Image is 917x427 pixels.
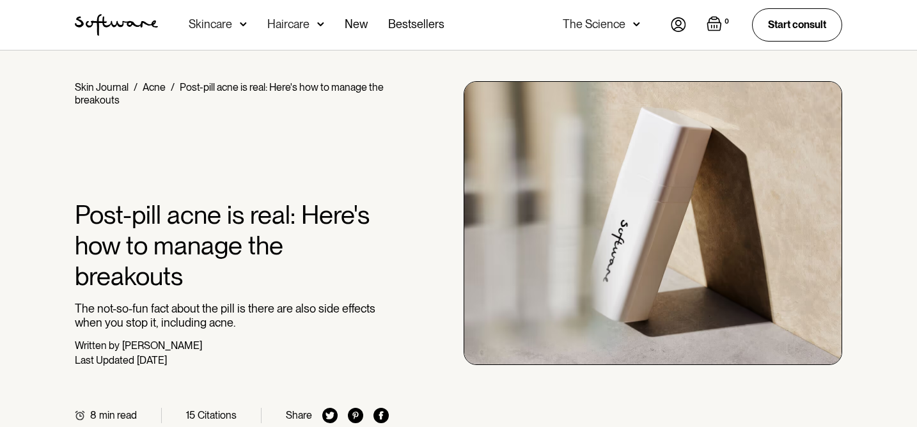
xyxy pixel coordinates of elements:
div: 0 [722,16,732,27]
div: / [134,81,137,93]
h1: Post-pill acne is real: Here's how to manage the breakouts [75,199,389,291]
p: The not-so-fun fact about the pill is there are also side effects when you stop it, including acne. [75,302,389,329]
div: Post-pill acne is real: Here's how to manage the breakouts [75,81,384,106]
img: pinterest icon [348,408,363,423]
div: 15 [186,409,195,421]
a: Skin Journal [75,81,129,93]
a: Open empty cart [707,16,732,34]
div: Last Updated [75,354,134,366]
div: [PERSON_NAME] [122,339,202,352]
div: 8 [90,409,97,421]
img: facebook icon [373,408,389,423]
div: Citations [198,409,237,421]
div: min read [99,409,137,421]
img: arrow down [317,18,324,31]
div: / [171,81,175,93]
a: Acne [143,81,166,93]
div: Skincare [189,18,232,31]
img: arrow down [633,18,640,31]
a: Start consult [752,8,842,41]
img: Software Logo [75,14,158,36]
div: [DATE] [137,354,167,366]
div: Haircare [267,18,310,31]
img: arrow down [240,18,247,31]
div: Share [286,409,312,421]
div: The Science [563,18,625,31]
div: Written by [75,339,120,352]
img: twitter icon [322,408,338,423]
